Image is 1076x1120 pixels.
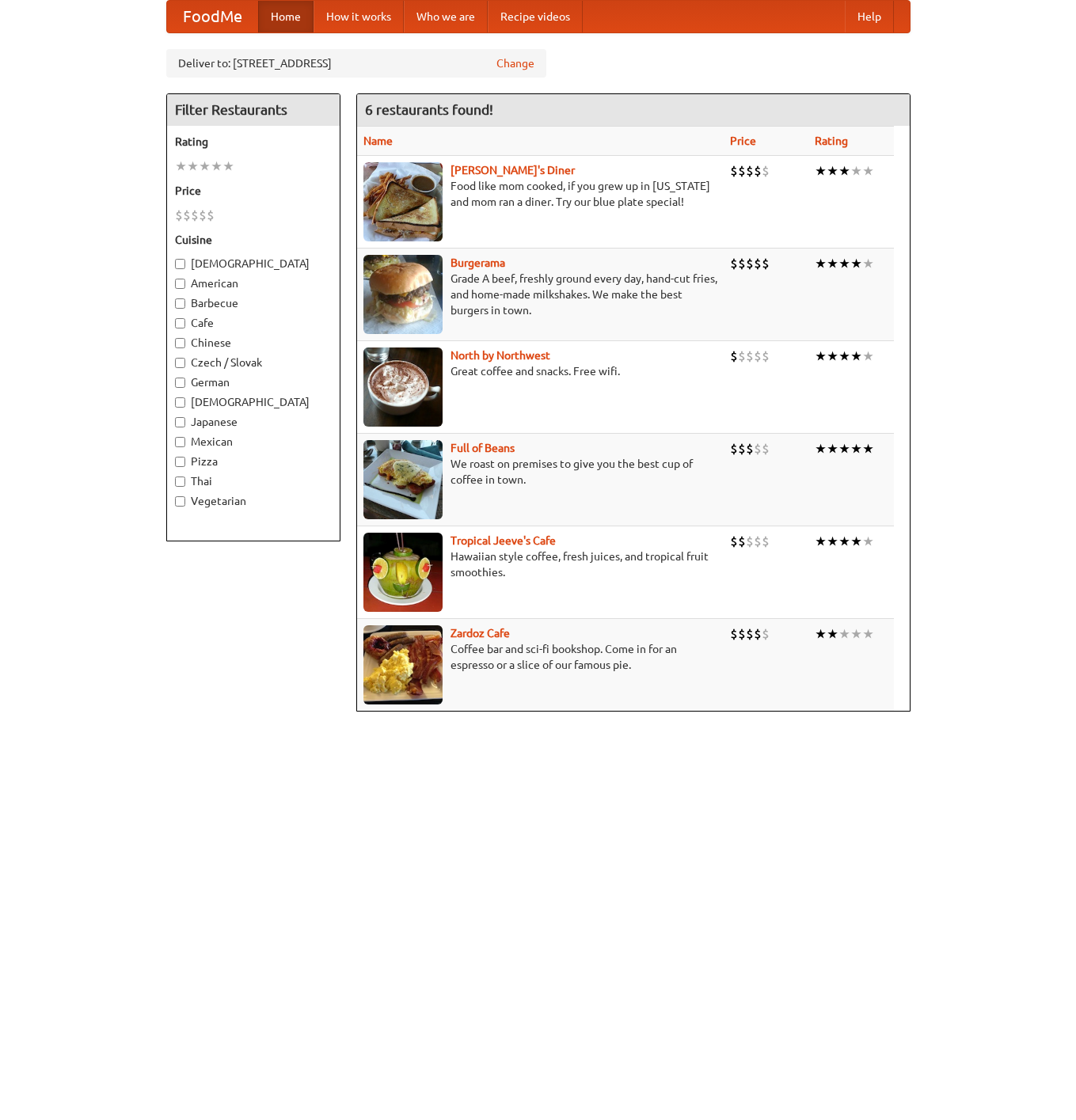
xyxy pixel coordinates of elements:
[175,496,185,507] input: Vegetarian
[746,162,754,180] li: $
[175,457,185,467] input: Pizza
[211,158,222,175] li: ★
[175,374,332,390] label: German
[363,271,717,318] p: Grade A beef, freshly ground every day, hand-cut fries, and home-made milkshakes. We make the bes...
[175,437,185,447] input: Mexican
[363,533,443,612] img: jeeves.jpg
[730,135,756,147] a: Price
[838,255,850,272] li: ★
[827,533,838,550] li: ★
[838,162,850,180] li: ★
[187,158,199,175] li: ★
[862,162,874,180] li: ★
[451,164,575,177] a: [PERSON_NAME]'s Diner
[754,347,762,365] li: $
[815,347,827,365] li: ★
[451,442,515,454] a: Full of Beans
[451,349,550,362] a: North by Northwest
[730,162,738,180] li: $
[175,279,185,289] input: American
[363,625,443,704] img: zardoz.jpg
[850,255,862,272] li: ★
[762,162,770,180] li: $
[827,255,838,272] li: ★
[754,255,762,272] li: $
[183,207,191,224] li: $
[167,1,258,32] a: FoodMe
[754,162,762,180] li: $
[363,255,443,334] img: burgerama.jpg
[738,347,746,365] li: $
[175,414,332,430] label: Japanese
[363,347,443,427] img: north.jpg
[862,533,874,550] li: ★
[222,158,234,175] li: ★
[175,358,185,368] input: Czech / Slovak
[815,135,848,147] a: Rating
[363,162,443,241] img: sallys.jpg
[754,625,762,643] li: $
[451,256,505,269] a: Burgerama
[191,207,199,224] li: $
[175,355,332,370] label: Czech / Slovak
[175,378,185,388] input: German
[175,394,332,410] label: [DEMOGRAPHIC_DATA]
[850,533,862,550] li: ★
[258,1,314,32] a: Home
[175,232,332,248] h5: Cuisine
[762,347,770,365] li: $
[730,533,738,550] li: $
[451,627,510,640] a: Zardoz Cafe
[746,625,754,643] li: $
[754,533,762,550] li: $
[827,625,838,643] li: ★
[207,207,215,224] li: $
[754,440,762,457] li: $
[862,625,874,643] li: ★
[730,440,738,457] li: $
[363,440,443,519] img: beans.jpg
[730,347,738,365] li: $
[175,493,332,509] label: Vegetarian
[175,158,187,175] li: ★
[838,625,850,643] li: ★
[496,55,534,71] a: Change
[199,207,207,224] li: $
[166,49,546,78] div: Deliver to: [STREET_ADDRESS]
[175,134,332,150] h5: Rating
[762,255,770,272] li: $
[314,1,404,32] a: How it works
[175,256,332,271] label: [DEMOGRAPHIC_DATA]
[363,363,717,379] p: Great coffee and snacks. Free wifi.
[815,533,827,550] li: ★
[175,295,332,311] label: Barbecue
[451,534,556,547] a: Tropical Jeeve's Cafe
[845,1,894,32] a: Help
[175,275,332,291] label: American
[363,178,717,210] p: Food like mom cooked, if you grew up in [US_STATE] and mom ran a diner. Try our blue plate special!
[862,347,874,365] li: ★
[738,625,746,643] li: $
[363,456,717,488] p: We roast on premises to give you the best cup of coffee in town.
[175,397,185,408] input: [DEMOGRAPHIC_DATA]
[862,440,874,457] li: ★
[862,255,874,272] li: ★
[175,473,332,489] label: Thai
[488,1,583,32] a: Recipe videos
[175,338,185,348] input: Chinese
[746,255,754,272] li: $
[730,255,738,272] li: $
[738,162,746,180] li: $
[175,476,185,487] input: Thai
[175,207,183,224] li: $
[850,625,862,643] li: ★
[850,162,862,180] li: ★
[175,454,332,469] label: Pizza
[815,255,827,272] li: ★
[175,434,332,450] label: Mexican
[738,440,746,457] li: $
